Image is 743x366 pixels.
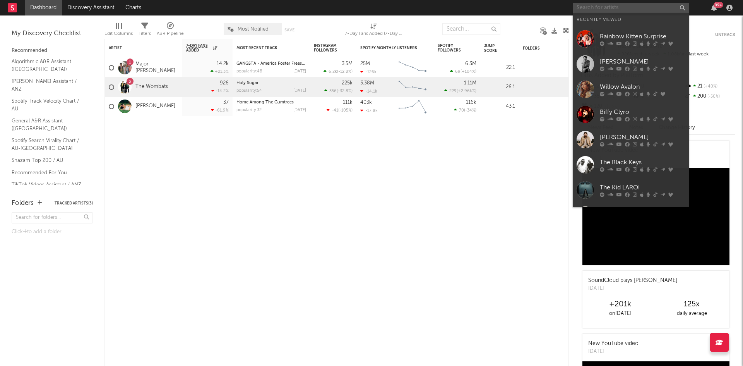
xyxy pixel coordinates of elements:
div: -14.2 % [211,88,229,93]
div: 926 [220,81,229,86]
div: 125 x [656,300,728,309]
div: [DATE] [293,108,306,112]
div: [DATE] [588,348,639,356]
a: TikTok Videos Assistant / ANZ [12,180,85,189]
a: Griff [573,203,689,228]
a: Algorithmic A&R Assistant ([GEOGRAPHIC_DATA]) [12,57,85,73]
div: ( ) [444,88,476,93]
svg: Chart title [395,58,430,77]
a: The Kid LAROI [573,177,689,203]
span: -12.8 % [338,70,351,74]
div: 26.1 [484,82,515,92]
div: New YouTube video [588,340,639,348]
a: Biffy Clyro [573,102,689,127]
div: 7-Day Fans Added (7-Day Fans Added) [345,29,403,38]
a: GANGSTA - America Foster Freestyle [236,62,309,66]
span: 7-Day Fans Added [186,43,211,53]
div: [DATE] [293,69,306,74]
div: Instagram Followers [314,43,341,53]
div: Click to add a folder. [12,227,93,237]
span: -32.8 % [338,89,351,93]
div: My Discovery Checklist [12,29,93,38]
a: Holy Sugar [236,81,259,85]
div: 25M [360,61,370,66]
div: Biffy Clyro [600,107,685,117]
a: Home Among The Gumtrees [236,100,294,105]
div: [DATE] [293,89,306,93]
div: [PERSON_NAME] [600,57,685,66]
div: 116k [466,100,476,105]
div: Jump Score [484,44,503,53]
div: ( ) [450,69,476,74]
div: 99 + [714,2,723,8]
span: -105 % [339,108,351,113]
div: ( ) [327,108,353,113]
a: Recommended For You [12,168,85,177]
div: popularity: 48 [236,69,262,74]
div: SoundCloud plays [PERSON_NAME] [588,277,677,285]
a: Shazam Top 200 / AU [12,156,85,165]
a: General A&R Assistant ([GEOGRAPHIC_DATA]) [12,117,85,132]
span: +40 % [702,84,717,89]
div: Recommended [12,46,93,55]
div: Holy Sugar [236,81,306,85]
svg: Chart title [395,77,430,97]
div: Folders [12,199,34,208]
span: 69 [455,70,461,74]
div: Rainbow Kitten Surprise [600,32,685,41]
a: Rainbow Kitten Surprise [573,26,689,52]
div: Recently Viewed [577,15,685,24]
div: 225k [342,81,353,86]
div: 22.1 [484,63,515,72]
a: The Black Keys [573,152,689,177]
a: Spotify Track Velocity Chart / AU [12,97,85,113]
input: Search for artists [573,3,689,13]
div: Filters [139,29,151,38]
a: Spotify Search Virality Chart / AU-[GEOGRAPHIC_DATA] [12,136,85,152]
div: 21 [684,81,735,91]
div: 37 [223,100,229,105]
div: Filters [139,19,151,42]
div: Spotify Monthly Listeners [360,46,418,50]
span: 70 [459,108,464,113]
div: 3.38M [360,81,374,86]
div: ( ) [454,108,476,113]
div: Artist [109,46,167,50]
div: A&R Pipeline [157,19,184,42]
div: on [DATE] [584,309,656,318]
div: Folders [523,46,581,51]
div: -61.9 % [211,108,229,113]
div: 1.11M [464,81,476,86]
div: -17.8k [360,108,378,113]
span: -34 % [465,108,475,113]
div: daily average [656,309,728,318]
span: -41 [332,108,338,113]
a: The Wombats [135,84,168,90]
div: A&R Pipeline [157,29,184,38]
div: Most Recent Track [236,46,294,50]
div: 43.1 [484,102,515,111]
input: Search... [442,23,500,35]
div: ( ) [324,88,353,93]
button: 99+ [711,5,717,11]
div: 111k [343,100,353,105]
div: -126k [360,69,377,74]
div: 403k [360,100,372,105]
span: 229 [449,89,457,93]
button: Save [284,28,294,32]
div: 7-Day Fans Added (7-Day Fans Added) [345,19,403,42]
svg: Chart title [395,97,430,116]
div: Home Among The Gumtrees [236,100,306,105]
div: [PERSON_NAME] [600,132,685,142]
span: -50 % [706,95,720,99]
span: 356 [329,89,337,93]
a: Willow Avalon [573,77,689,102]
div: Spotify Followers [438,43,465,53]
span: +104 % [462,70,475,74]
div: 200 [684,91,735,101]
div: +21.3 % [211,69,229,74]
button: Tracked Artists(3) [55,201,93,205]
div: Edit Columns [104,19,133,42]
div: The Kid LAROI [600,183,685,192]
div: Edit Columns [104,29,133,38]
